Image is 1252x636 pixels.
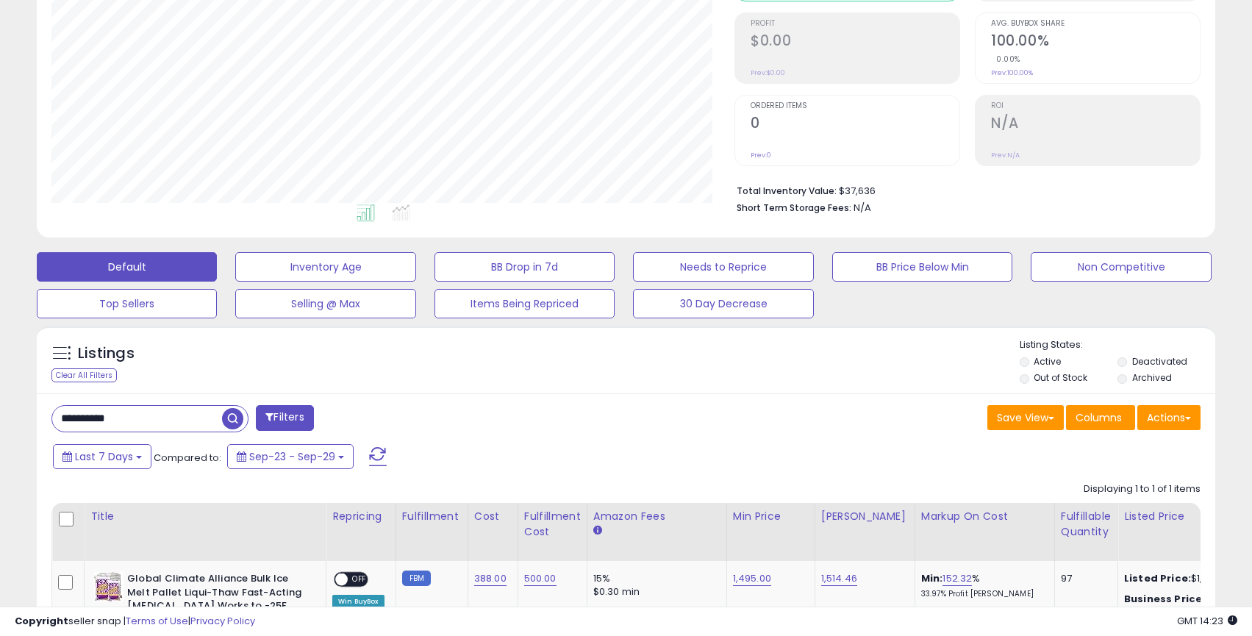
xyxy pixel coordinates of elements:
[190,614,255,628] a: Privacy Policy
[1034,371,1087,384] label: Out of Stock
[332,509,390,524] div: Repricing
[991,68,1033,77] small: Prev: 100.00%
[733,509,809,524] div: Min Price
[991,151,1020,160] small: Prev: N/A
[1124,571,1191,585] b: Listed Price:
[15,614,68,628] strong: Copyright
[821,509,909,524] div: [PERSON_NAME]
[1020,338,1215,352] p: Listing States:
[751,115,959,135] h2: 0
[256,405,313,431] button: Filters
[1124,592,1205,606] b: Business Price:
[942,571,972,586] a: 152.32
[75,449,133,464] span: Last 7 Days
[921,571,943,585] b: Min:
[987,405,1064,430] button: Save View
[1061,509,1112,540] div: Fulfillable Quantity
[434,252,615,282] button: BB Drop in 7d
[593,524,602,537] small: Amazon Fees.
[90,509,320,524] div: Title
[402,571,431,586] small: FBM
[1031,252,1211,282] button: Non Competitive
[249,449,335,464] span: Sep-23 - Sep-29
[991,32,1200,52] h2: 100.00%
[1066,405,1135,430] button: Columns
[474,571,507,586] a: 388.00
[633,252,813,282] button: Needs to Reprice
[524,571,557,586] a: 500.00
[921,572,1043,599] div: %
[348,574,371,586] span: OFF
[154,451,221,465] span: Compared to:
[593,509,720,524] div: Amazon Fees
[751,102,959,110] span: Ordered Items
[524,509,581,540] div: Fulfillment Cost
[51,368,117,382] div: Clear All Filters
[37,289,217,318] button: Top Sellers
[921,589,1043,599] p: 33.97% Profit [PERSON_NAME]
[751,20,959,28] span: Profit
[434,289,615,318] button: Items Being Repriced
[126,614,188,628] a: Terms of Use
[633,289,813,318] button: 30 Day Decrease
[751,32,959,52] h2: $0.00
[593,572,715,585] div: 15%
[15,615,255,629] div: seller snap | |
[1124,572,1246,585] div: $1,595.00
[1061,572,1106,585] div: 97
[37,252,217,282] button: Default
[94,572,124,601] img: 61XxfLD89zL._SL40_.jpg
[991,115,1200,135] h2: N/A
[921,509,1048,524] div: Markup on Cost
[53,444,151,469] button: Last 7 Days
[854,201,871,215] span: N/A
[991,20,1200,28] span: Avg. Buybox Share
[832,252,1012,282] button: BB Price Below Min
[593,585,715,599] div: $0.30 min
[751,68,785,77] small: Prev: $0.00
[235,289,415,318] button: Selling @ Max
[1084,482,1201,496] div: Displaying 1 to 1 of 1 items
[1132,355,1187,368] label: Deactivated
[733,571,771,586] a: 1,495.00
[737,185,837,197] b: Total Inventory Value:
[235,252,415,282] button: Inventory Age
[1177,614,1237,628] span: 2025-10-7 14:23 GMT
[474,509,512,524] div: Cost
[1124,509,1251,524] div: Listed Price
[737,181,1190,199] li: $37,636
[402,509,462,524] div: Fulfillment
[991,102,1200,110] span: ROI
[751,151,771,160] small: Prev: 0
[737,201,851,214] b: Short Term Storage Fees:
[821,571,857,586] a: 1,514.46
[1034,355,1061,368] label: Active
[78,343,135,364] h5: Listings
[1076,410,1122,425] span: Columns
[1137,405,1201,430] button: Actions
[991,54,1020,65] small: 0.00%
[915,503,1054,561] th: The percentage added to the cost of goods (COGS) that forms the calculator for Min & Max prices.
[227,444,354,469] button: Sep-23 - Sep-29
[1132,371,1172,384] label: Archived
